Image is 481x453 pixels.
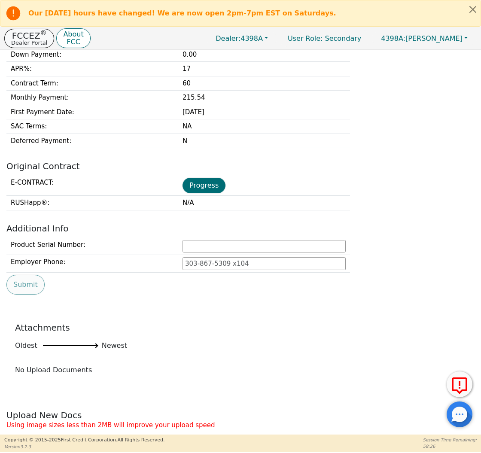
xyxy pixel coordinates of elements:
td: N [178,134,350,148]
td: Deferred Payment : [6,134,178,148]
p: About [63,31,83,38]
span: 4398A: [381,34,405,43]
td: NA [178,119,350,134]
td: SAC Terms : [6,119,178,134]
td: 215.54 [178,91,350,105]
td: Down Payment : [6,47,178,62]
button: FCCEZ®Dealer Portal [4,29,54,48]
td: Contract Term : [6,76,178,91]
p: Dealer Portal [11,40,47,46]
button: Report Error to FCC [447,371,472,397]
h2: Additional Info [6,223,475,234]
button: 4398A:[PERSON_NAME] [372,32,477,45]
span: All Rights Reserved. [117,437,164,443]
a: User Role: Secondary [279,30,370,47]
td: 0.00 [178,47,350,62]
button: Close alert [465,0,481,18]
h2: Original Contract [6,161,475,171]
button: Dealer:4398A [207,32,277,45]
p: Session Time Remaining: [423,437,477,443]
span: Newest [102,341,127,351]
button: Progress [183,178,225,193]
td: First Payment Date : [6,105,178,119]
input: 303-867-5309 x104 [183,257,346,270]
sup: ® [40,29,47,37]
h2: Attachments [15,322,466,333]
p: FCC [63,39,83,46]
td: Product Serial Number: [6,238,178,255]
b: Our [DATE] hours have changed! We are now open 2pm-7pm EST on Saturdays. [28,9,336,17]
td: RUSHapp® : [6,196,178,210]
span: User Role : [288,34,323,43]
p: Secondary [279,30,370,47]
td: [DATE] [178,105,350,119]
span: Oldest [15,341,37,351]
p: 58:26 [423,443,477,450]
p: FCCEZ [11,31,47,40]
h2: Upload New Docs [6,410,475,420]
div: No Upload Documents [15,365,466,375]
button: AboutFCC [56,28,90,49]
span: Dealer: [216,34,240,43]
span: [PERSON_NAME] [381,34,463,43]
td: N/A [178,196,350,210]
p: Version 3.2.3 [4,444,164,450]
p: Using image sizes less than 2MB will improve your upload speed [6,420,475,430]
td: APR% : [6,62,178,76]
td: E-CONTRACT : [6,176,178,196]
span: 4398A [216,34,263,43]
td: 17 [178,62,350,76]
p: Copyright © 2015- 2025 First Credit Corporation. [4,437,164,444]
td: Employer Phone: [6,255,178,273]
td: Monthly Payment : [6,91,178,105]
td: 60 [178,76,350,91]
